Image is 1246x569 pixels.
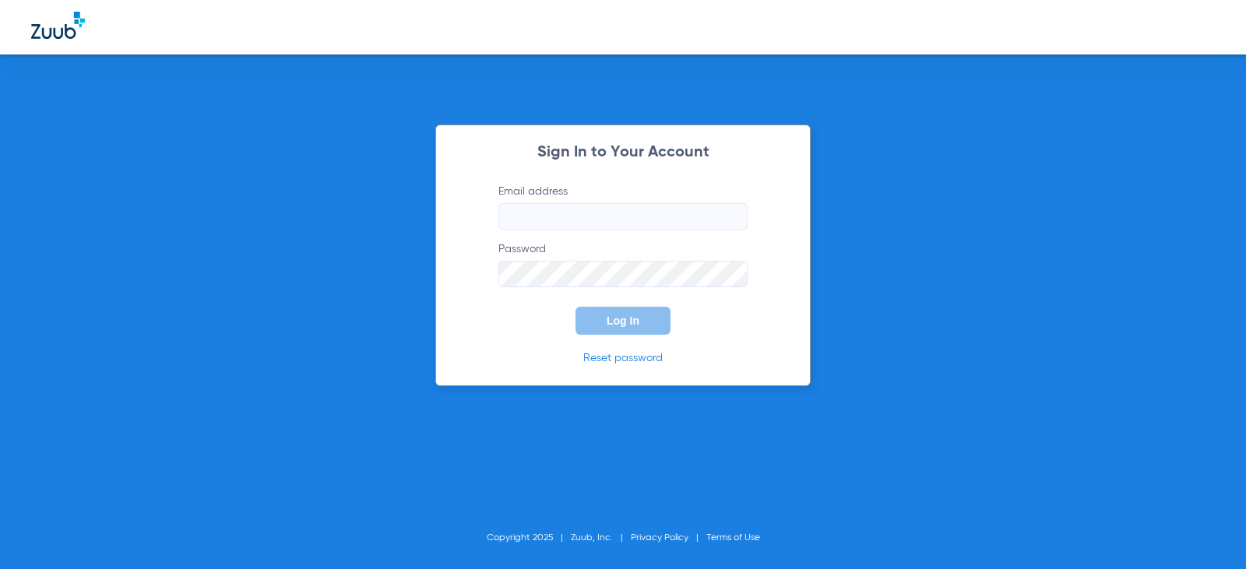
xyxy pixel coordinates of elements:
[498,184,748,230] label: Email address
[498,241,748,287] label: Password
[706,533,760,543] a: Terms of Use
[571,530,631,546] li: Zuub, Inc.
[475,145,771,160] h2: Sign In to Your Account
[583,353,663,364] a: Reset password
[498,203,748,230] input: Email address
[631,533,688,543] a: Privacy Policy
[575,307,671,335] button: Log In
[31,12,85,39] img: Zuub Logo
[498,261,748,287] input: Password
[607,314,639,327] span: Log In
[487,530,571,546] li: Copyright 2025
